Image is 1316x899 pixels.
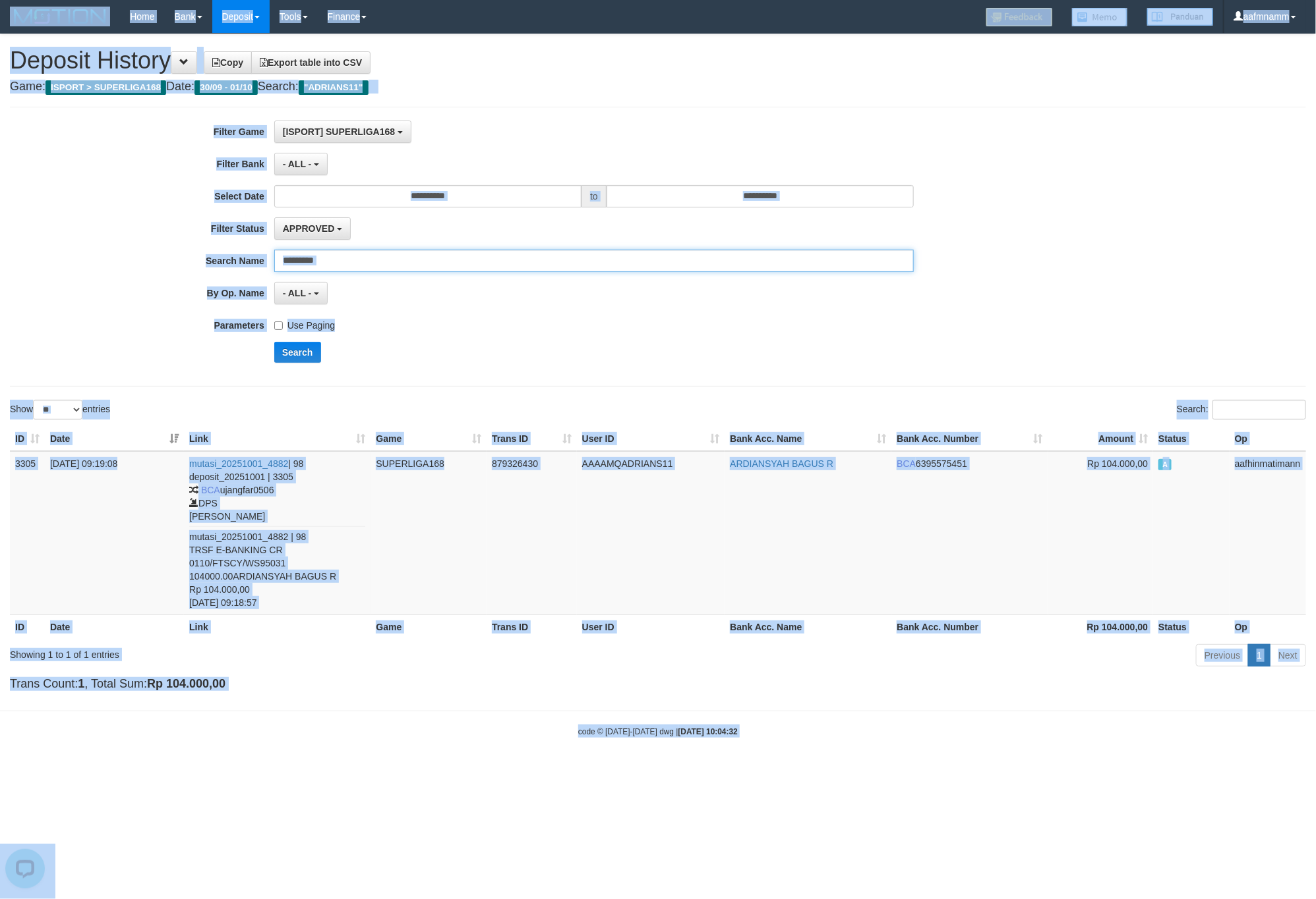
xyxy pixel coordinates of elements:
[274,217,351,240] button: APPROVED
[487,451,577,615] td: 879326430
[730,458,833,469] a: ARDIANSYAH BAGUS R
[10,80,1306,94] h4: Game: Date: Search:
[678,727,738,736] strong: [DATE] 10:04:32
[1212,400,1306,420] input: Search:
[891,427,1048,451] th: Bank Acc. Number: activate to sort column ascending
[1072,8,1127,26] img: Button%20Memo.svg
[1270,644,1306,667] a: Next
[45,427,184,451] th: Date: activate to sort column ascending
[201,485,220,495] span: BCA
[299,80,369,95] span: "ADRIANS11"
[283,126,395,137] span: [ISPORT] SUPERLIGA168
[1248,644,1271,667] a: 1
[283,288,312,298] span: - ALL -
[487,614,577,639] th: Trans ID
[891,614,1048,639] th: Bank Acc. Number
[274,321,283,330] input: Use Paging
[578,727,738,736] small: code © [DATE]-[DATE] dwg |
[10,7,110,26] img: MOTION_logo.png
[274,121,411,143] button: [ISPORT] SUPERLIGA168
[274,342,321,363] button: Search
[725,614,891,639] th: Bank Acc. Name
[5,5,45,45] button: Open LiveChat chat widget
[371,427,487,451] th: Game: activate to sort column ascending
[78,677,84,690] strong: 1
[45,451,184,615] td: [DATE] 09:19:08
[10,451,45,615] td: 3305
[189,458,288,469] a: mutasi_20251001_4882
[577,427,725,451] th: User ID: activate to sort column ascending
[184,427,371,451] th: Link: activate to sort column ascending
[10,614,45,639] th: ID
[725,427,891,451] th: Bank Acc. Name: activate to sort column ascending
[371,614,487,639] th: Game
[1048,427,1154,451] th: Amount: activate to sort column ascending
[10,643,539,661] div: Showing 1 to 1 of 1 entries
[10,400,110,420] label: Show entries
[1230,427,1306,451] th: Op
[1177,400,1306,420] label: Search:
[487,427,577,451] th: Trans ID: activate to sort column ascending
[891,451,1048,615] td: 6395575451
[1230,451,1306,615] td: aafhinmatimann
[204,51,252,74] a: Copy
[1230,614,1306,639] th: Op
[1158,459,1172,470] span: Approved
[577,451,725,615] td: AAAAMQADRIANS11
[274,314,335,332] label: Use Paging
[274,282,328,304] button: - ALL -
[897,458,916,469] span: BCA
[10,47,1306,74] h1: Deposit History
[189,470,365,609] div: deposit_20251001 | 3305 ujangfar0506 DPS [PERSON_NAME] mutasi_20251001_4882 | 98 TRSF E-BANKING C...
[1087,622,1149,632] strong: Rp 104.000,00
[251,51,371,74] a: Export table into CSV
[1147,8,1213,26] img: panduan.png
[1153,427,1230,451] th: Status
[45,80,166,95] span: ISPORT > SUPERLIGA168
[283,159,312,169] span: - ALL -
[371,451,487,615] td: SUPERLIGA168
[274,153,328,175] button: - ALL -
[33,400,82,420] select: Showentries
[582,185,607,207] span: to
[1196,644,1249,667] a: Previous
[10,678,1306,691] h4: Trans Count: , Total Sum:
[986,8,1052,26] img: Feedback.jpg
[194,80,258,95] span: 30/09 - 01/10
[260,57,362,68] span: Export table into CSV
[45,614,184,639] th: Date
[212,57,243,68] span: Copy
[577,614,725,639] th: User ID
[184,614,371,639] th: Link
[184,451,371,615] td: | 98
[1087,458,1148,469] span: Rp 104.000,00
[147,677,225,690] strong: Rp 104.000,00
[10,427,45,451] th: ID: activate to sort column ascending
[283,223,335,234] span: APPROVED
[1153,614,1230,639] th: Status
